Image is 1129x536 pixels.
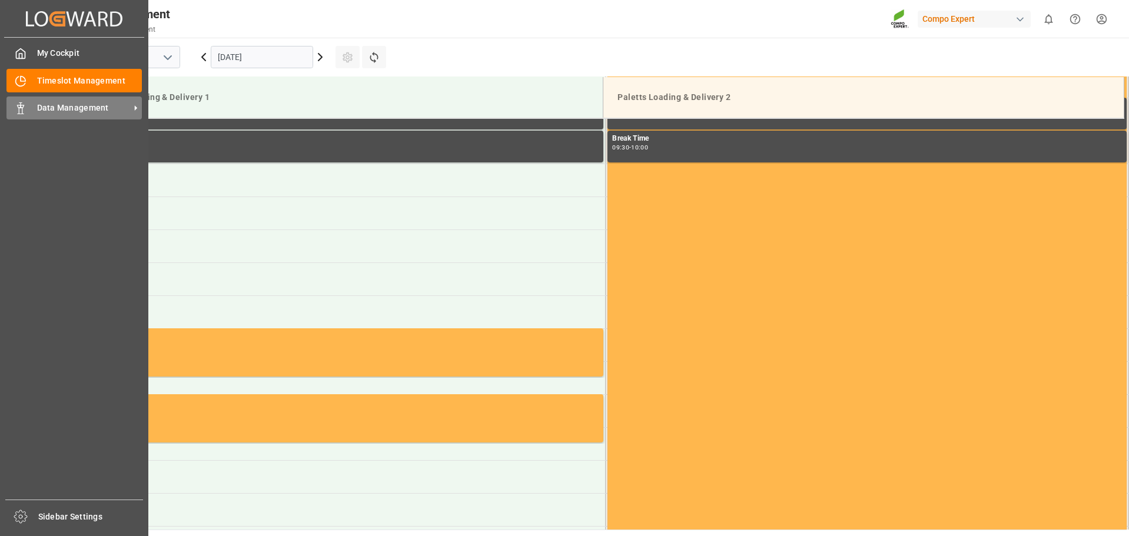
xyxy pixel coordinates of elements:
[158,48,176,66] button: open menu
[6,42,142,65] a: My Cockpit
[612,145,629,150] div: 09:30
[891,9,909,29] img: Screenshot%202023-09-29%20at%2010.02.21.png_1712312052.png
[89,397,599,408] div: Occupied
[629,145,631,150] div: -
[918,11,1031,28] div: Compo Expert
[89,133,599,145] div: Break Time
[1035,6,1062,32] button: show 0 new notifications
[918,8,1035,30] button: Compo Expert
[37,75,142,87] span: Timeslot Management
[612,133,1122,145] div: Break Time
[211,46,313,68] input: DD.MM.YYYY
[38,511,144,523] span: Sidebar Settings
[92,86,593,108] div: Paletts Loading & Delivery 1
[37,47,142,59] span: My Cockpit
[6,69,142,92] a: Timeslot Management
[37,102,130,114] span: Data Management
[89,331,599,342] div: Occupied
[631,145,648,150] div: 10:00
[613,86,1114,108] div: Paletts Loading & Delivery 2
[1062,6,1088,32] button: Help Center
